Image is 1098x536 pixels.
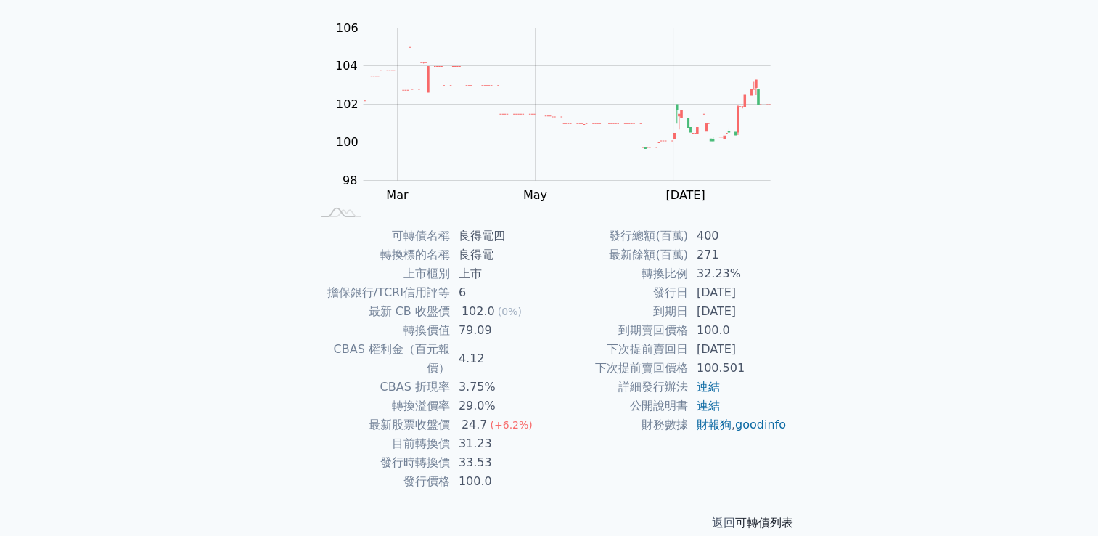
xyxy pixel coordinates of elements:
td: 良得電四 [450,227,549,245]
td: 100.501 [688,359,787,378]
a: goodinfo [735,418,786,431]
a: 連結 [697,399,720,413]
td: 可轉債名稱 [311,227,450,245]
td: 發行時轉換價 [311,453,450,472]
td: 發行價格 [311,472,450,491]
td: [DATE] [688,283,787,302]
td: 最新 CB 收盤價 [311,302,450,321]
td: 33.53 [450,453,549,472]
td: 100.0 [450,472,549,491]
td: 6 [450,283,549,302]
td: 100.0 [688,321,787,340]
td: 目前轉換價 [311,434,450,453]
td: [DATE] [688,340,787,359]
td: 發行日 [549,283,688,302]
td: 271 [688,245,787,264]
td: 良得電 [450,245,549,264]
a: 財報狗 [697,418,732,431]
td: 最新餘額(百萬) [549,245,688,264]
td: , [688,415,787,434]
td: 31.23 [450,434,549,453]
td: 4.12 [450,340,549,378]
tspan: 102 [336,97,359,111]
td: CBAS 權利金（百元報價） [311,340,450,378]
div: 24.7 [459,415,491,434]
td: 上市櫃別 [311,264,450,283]
tspan: [DATE] [665,188,705,202]
span: (0%) [498,306,522,317]
td: 詳細發行辦法 [549,378,688,397]
div: 102.0 [459,302,498,321]
td: 29.0% [450,397,549,415]
tspan: 98 [343,174,357,187]
td: 到期日 [549,302,688,321]
tspan: 106 [336,21,359,35]
td: 公開說明書 [549,397,688,415]
tspan: Mar [386,188,409,202]
td: 轉換標的名稱 [311,245,450,264]
td: 3.75% [450,378,549,397]
td: 79.09 [450,321,549,340]
td: CBAS 折現率 [311,378,450,397]
td: 下次提前賣回價格 [549,359,688,378]
g: Chart [327,21,792,202]
td: 最新股票收盤價 [311,415,450,434]
td: 上市 [450,264,549,283]
td: 下次提前賣回日 [549,340,688,359]
a: 可轉債列表 [735,516,793,529]
td: 400 [688,227,787,245]
td: 轉換比例 [549,264,688,283]
tspan: May [523,188,547,202]
p: 返回 [294,514,805,532]
tspan: 100 [336,135,359,149]
td: 32.23% [688,264,787,283]
td: 轉換溢價率 [311,397,450,415]
td: 到期賣回價格 [549,321,688,340]
td: 發行總額(百萬) [549,227,688,245]
a: 連結 [697,380,720,394]
span: (+6.2%) [490,419,532,431]
tspan: 104 [335,59,358,73]
td: 財務數據 [549,415,688,434]
td: 擔保銀行/TCRI信用評等 [311,283,450,302]
td: [DATE] [688,302,787,321]
td: 轉換價值 [311,321,450,340]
